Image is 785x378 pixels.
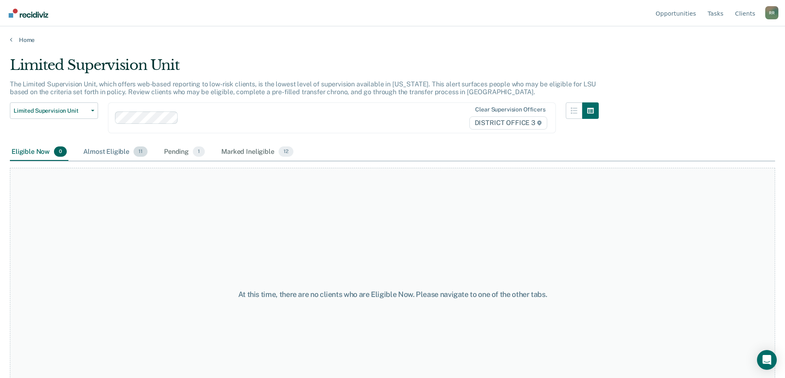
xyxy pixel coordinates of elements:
div: Pending1 [162,143,206,161]
span: 12 [279,146,293,157]
span: 11 [134,146,148,157]
span: 1 [193,146,205,157]
span: DISTRICT OFFICE 3 [469,116,547,130]
div: At this time, there are no clients who are Eligible Now. Please navigate to one of the other tabs. [202,290,584,299]
a: Home [10,36,775,44]
div: R R [765,6,778,19]
div: Marked Ineligible12 [220,143,295,161]
span: Limited Supervision Unit [14,107,88,114]
div: Eligible Now0 [10,143,68,161]
button: Limited Supervision Unit [10,102,98,119]
p: The Limited Supervision Unit, which offers web-based reporting to low-risk clients, is the lowest... [10,80,596,96]
div: Almost Eligible11 [82,143,149,161]
div: Open Intercom Messenger [757,350,777,370]
button: Profile dropdown button [765,6,778,19]
div: Limited Supervision Unit [10,57,599,80]
div: Clear supervision officers [475,106,545,113]
span: 0 [54,146,67,157]
img: Recidiviz [9,9,48,18]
